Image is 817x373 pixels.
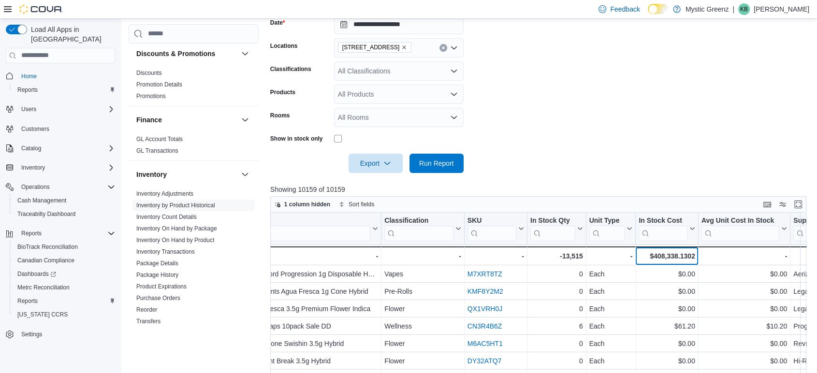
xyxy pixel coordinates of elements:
div: !! Blow Out !! Poetry of Plants Agua Fresca 1g Cone Hybrid [191,286,378,297]
button: Inventory [136,170,237,179]
div: 0 [530,355,583,367]
button: Open list of options [450,114,458,121]
span: Reports [21,230,42,237]
button: Open list of options [450,67,458,75]
span: Dashboards [17,270,56,278]
div: Avg Unit Cost In Stock [701,216,779,241]
div: 6 [530,320,583,332]
button: BioTrack Reconciliation [10,240,119,254]
span: Canadian Compliance [14,255,115,266]
button: Avg Unit Cost In Stock [701,216,787,241]
div: SKU URL [467,216,516,241]
span: Settings [17,328,115,340]
button: Classification [384,216,461,241]
p: [PERSON_NAME] [754,3,809,15]
button: 1 column hidden [271,199,334,210]
a: Reports [14,295,42,307]
div: Krishna Balakrishnan [738,3,750,15]
a: BioTrack Reconciliation [14,241,82,253]
span: Transfers [136,317,160,325]
div: Avg Unit Cost In Stock [701,216,779,225]
button: Open list of options [450,90,458,98]
div: 0 [530,303,583,315]
span: Inventory [17,162,115,173]
button: Reports [17,228,45,239]
span: BioTrack Reconciliation [14,241,115,253]
a: Customers [17,123,53,135]
button: Inventory [17,162,49,173]
div: !! Blow Out !! Revolution Gone Swishin 3.5g Hybrid [191,338,378,349]
div: Wellness [384,320,461,332]
div: !! Blow Out !! PTS Night Caps 10pack Sale DD [191,320,378,332]
a: Package Details [136,260,178,267]
div: Vapes [384,268,461,280]
span: Operations [21,183,50,191]
span: Dashboards [14,268,115,280]
button: Operations [17,181,54,193]
button: Reports [10,83,119,97]
span: Home [21,72,37,80]
div: $0.00 [639,303,695,315]
span: Traceabilty Dashboard [14,208,115,220]
a: Inventory Adjustments [136,190,193,197]
span: Traceabilty Dashboard [17,210,75,218]
span: Operations [17,181,115,193]
span: GL Transactions [136,147,178,155]
label: Classifications [270,65,311,73]
span: Inventory Adjustments [136,190,193,198]
div: - [589,250,632,262]
div: $61.20 [639,320,695,332]
button: Unit Type [589,216,632,241]
div: Each [589,355,632,367]
nav: Complex example [6,65,115,367]
a: CN3R4B6Z [467,322,502,330]
span: Users [17,103,115,115]
button: Keyboard shortcuts [761,199,773,210]
span: Home [17,70,115,82]
a: GL Account Totals [136,136,183,143]
div: -13,515 [530,250,583,262]
div: $0.00 [639,268,695,280]
button: Users [2,102,119,116]
button: Display options [777,199,788,210]
div: Each [589,303,632,315]
span: Reports [17,228,115,239]
span: KB [740,3,748,15]
button: Traceabilty Dashboard [10,207,119,221]
a: Product Expirations [136,283,187,290]
span: Cash Management [14,195,115,206]
a: Home [17,71,41,82]
div: $0.00 [701,268,787,280]
button: Clear input [439,44,447,52]
div: !! Blow Out !! Daze Off Chord Progression 1g Disposable Hybrid [191,268,378,280]
span: Feedback [610,4,640,14]
span: Run Report [419,158,454,168]
a: Inventory Transactions [136,248,195,255]
a: Canadian Compliance [14,255,78,266]
span: Product Expirations [136,283,187,290]
a: Promotion Details [136,81,182,88]
button: Catalog [2,142,119,155]
span: Catalog [21,144,41,152]
span: 5045 Indus Drive [338,42,412,53]
div: Flower [384,338,461,349]
button: Users [17,103,40,115]
button: SKU [467,216,524,241]
div: Unit Type [589,216,625,225]
a: [US_STATE] CCRS [14,309,72,320]
a: GL Transactions [136,147,178,154]
button: Enter fullscreen [792,199,804,210]
span: Reorder [136,306,157,314]
a: Reorder [136,306,157,313]
label: Locations [270,42,298,50]
div: Each [589,286,632,297]
img: Cova [19,4,63,14]
button: [US_STATE] CCRS [10,308,119,321]
div: $0.00 [639,355,695,367]
button: Export [349,154,403,173]
span: Settings [21,330,42,338]
h3: Discounts & Promotions [136,49,215,58]
div: - [467,250,524,262]
span: Reports [14,295,115,307]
